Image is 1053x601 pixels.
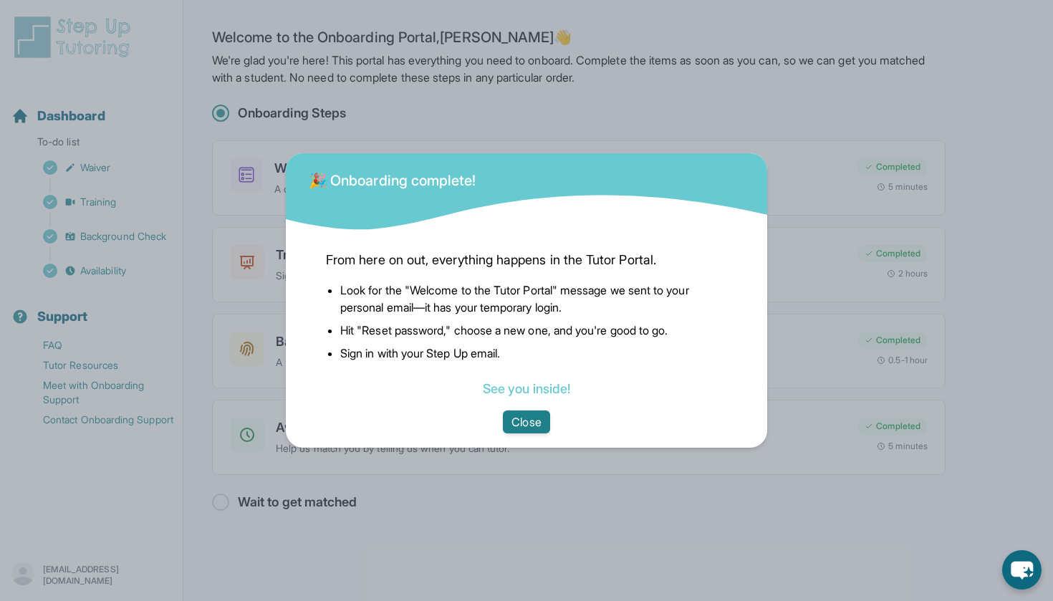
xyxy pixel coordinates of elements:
[340,345,727,362] li: Sign in with your Step Up email.
[340,322,727,339] li: Hit "Reset password," choose a new one, and you're good to go.
[340,282,727,316] li: Look for the "Welcome to the Tutor Portal" message we sent to your personal email—it has your tem...
[503,410,549,433] button: Close
[1002,550,1042,590] button: chat-button
[309,162,476,191] div: 🎉 Onboarding complete!
[483,381,570,396] a: See you inside!
[326,250,727,270] span: From here on out, everything happens in the Tutor Portal.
